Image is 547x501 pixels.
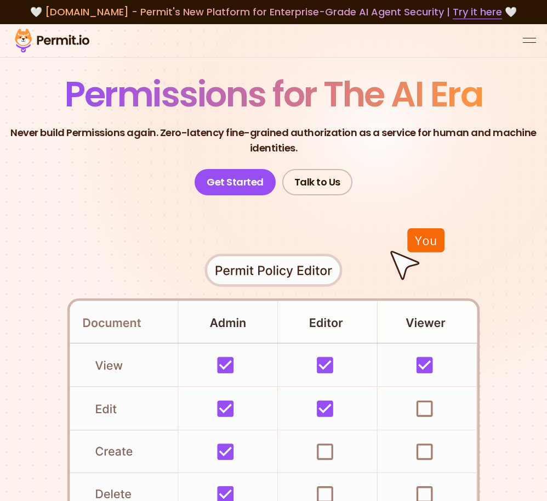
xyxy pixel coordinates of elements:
p: Never build Permissions again. Zero-latency fine-grained authorization as a service for human and... [9,125,538,156]
button: open menu [523,34,536,47]
a: Talk to Us [282,169,352,195]
span: [DOMAIN_NAME] - Permit's New Platform for Enterprise-Grade AI Agent Security | [45,5,502,19]
span: Permissions for The AI Era [65,70,482,119]
a: Get Started [195,169,276,195]
div: 🤍 🤍 [11,4,536,20]
img: Permit logo [11,26,93,55]
a: Try it here [453,5,502,19]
